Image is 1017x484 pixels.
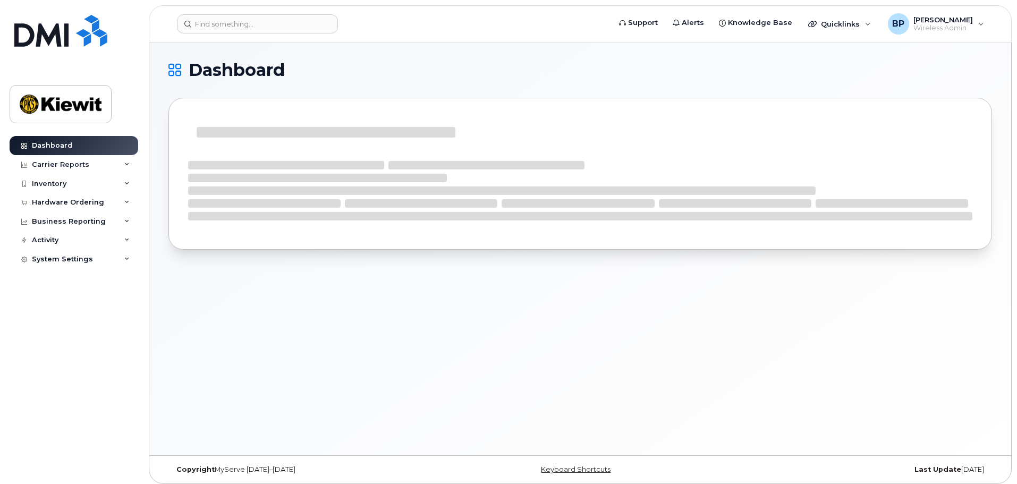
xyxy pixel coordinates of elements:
strong: Last Update [914,465,961,473]
strong: Copyright [176,465,215,473]
div: [DATE] [717,465,992,474]
a: Keyboard Shortcuts [541,465,611,473]
span: Dashboard [189,62,285,78]
div: MyServe [DATE]–[DATE] [168,465,443,474]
